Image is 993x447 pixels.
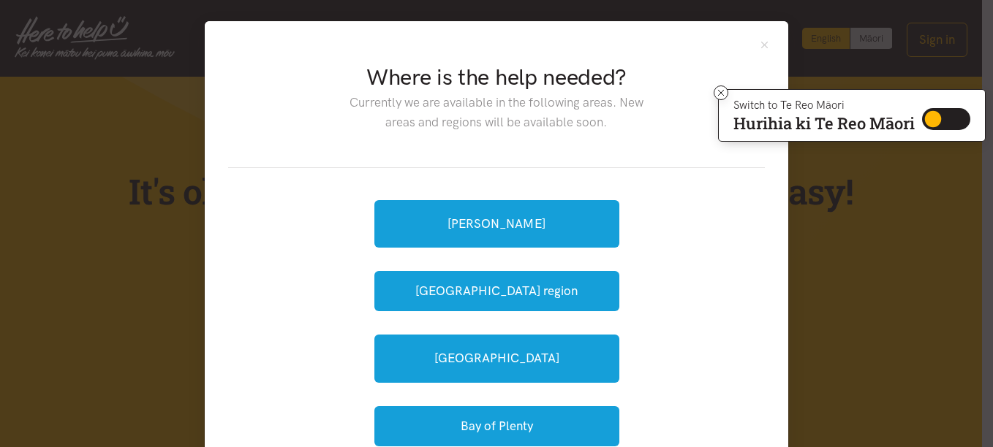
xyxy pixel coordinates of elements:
[374,335,619,382] a: [GEOGRAPHIC_DATA]
[338,62,654,93] h2: Where is the help needed?
[338,93,654,132] p: Currently we are available in the following areas. New areas and regions will be available soon.
[374,200,619,248] a: [PERSON_NAME]
[374,271,619,311] button: [GEOGRAPHIC_DATA] region
[374,406,619,446] button: Bay of Plenty
[758,39,771,51] button: Close
[733,117,915,130] p: Hurihia ki Te Reo Māori
[733,101,915,110] p: Switch to Te Reo Māori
